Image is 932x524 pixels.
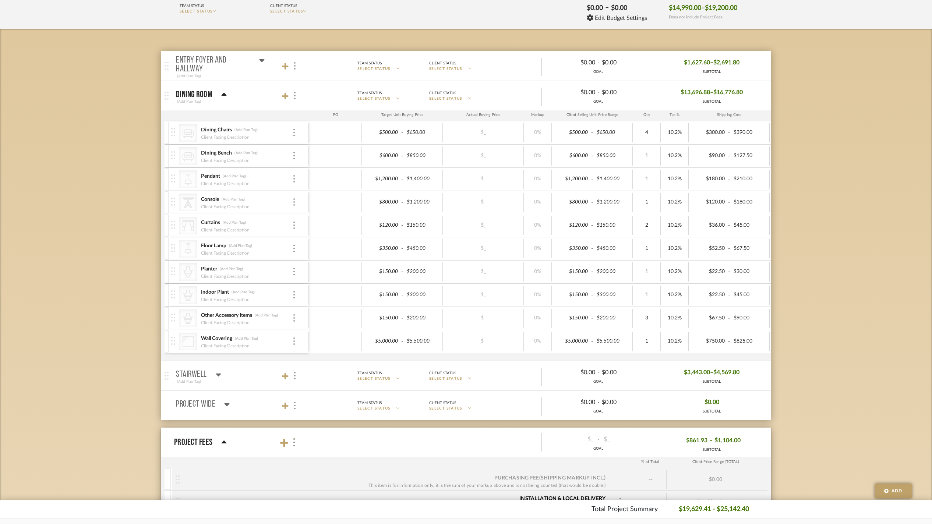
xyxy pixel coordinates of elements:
div: $650.00 [594,127,631,138]
div: Other Accessory Items [201,312,253,319]
p: Entry Foyer and Hallway [176,56,250,74]
div: Client Facing Description [201,319,250,326]
div: Indoor Plant [201,289,229,296]
span: - [400,245,405,252]
mat-expansion-panel-header: Dining Room(Add Plan Tag)Team StatusSELECT STATUSClient StatusSELECT STATUS$0.00-$0.00GOAL$13,696... [161,81,771,110]
mat-expansion-panel-header: Project Fees$_-$_GOAL$861.93–$1,104.00SUBTOTAL [161,428,771,457]
div: $150.00 [594,220,631,231]
div: GOAL [542,69,655,75]
div: Client Facing Description [201,203,250,210]
div: $_ [463,197,504,208]
img: grip.svg [165,62,169,70]
span: $16,776.80 [713,87,743,98]
span: - [727,199,731,206]
div: $_ [463,290,504,300]
span: - [400,152,405,160]
div: Dining Bench [201,150,232,157]
div: Team Status [357,60,382,67]
span: $1,104.00 [714,435,741,446]
div: Console [201,196,219,203]
mat-expansion-panel-header: Dining Bench(Add Plan Tag)Client Facing Description$600.00-$850.00$_0%$600.00-$850.00110.2%$90.00... [165,145,922,167]
div: Client Selling Unit Price Range [552,110,633,119]
div: (Add Plan Tag) [231,290,255,295]
div: $0.00 [609,2,629,14]
div: $90.00 [731,313,767,323]
div: $5,000.00 [554,336,590,347]
mat-expansion-panel-header: Indoor Plant(Add Plan Tag)Client Facing Description$150.00-$300.00$_0%$150.00-$300.00110.2%$22.50... [165,284,922,307]
div: Client Facing Description [201,249,250,257]
div: 10.2% [663,313,686,323]
div: Markup [524,110,552,119]
span: SELECT STATUS [429,406,462,411]
div: 0% [526,290,549,300]
div: 4 [635,127,658,138]
span: - [597,368,600,377]
div: Team Status [357,370,382,376]
img: 3dots-v.svg [293,175,295,183]
div: Client Status [270,3,297,9]
div: $22.50 [691,266,727,277]
button: Add [875,484,912,498]
img: vertical-grip.svg [171,128,175,136]
span: - [590,152,594,160]
div: $861.93 [667,499,713,505]
div: $1,104.00 [719,499,765,505]
mat-expansion-panel-header: Floor Lamp(Add Plan Tag)Client Facing Description$350.00-$450.00$_0%$350.00-$450.00110.2%$52.50-$... [165,237,922,260]
div: Target Unit Buying Price [362,110,443,119]
span: - [400,199,405,206]
span: $13,696.88 [681,87,710,98]
div: $1,200.00 [405,197,441,208]
div: $67.50 [731,243,767,254]
div: 10.2% [663,127,686,138]
span: - [400,315,405,322]
div: 10.2% [663,151,686,161]
div: $825.00 [731,336,767,347]
div: $200.00 [405,266,441,277]
img: 3dots-v.svg [293,222,295,229]
div: $450.00 [594,243,631,254]
div: $200.00 [594,266,631,277]
span: $2,691.80 [713,57,739,68]
div: Client Facing Description [201,342,250,350]
span: - [590,222,594,229]
mat-expansion-panel-header: Wall Covering(Add Plan Tag)Client Facing Description$5,000.00-$5,500.00$_0%$5,000.00-$5,500.00110... [165,330,922,353]
div: 1 [635,151,658,161]
img: vertical-grip.svg [171,174,175,183]
span: - [400,176,405,183]
div: $_ [463,174,504,184]
div: $22.50 [691,290,727,300]
div: 2 [635,220,658,231]
div: $1,200.00 [554,174,590,184]
div: Tax % [661,110,689,119]
div: $800.00 [364,197,400,208]
img: 3dots-v.svg [293,245,295,252]
span: $14,990.00 [669,4,701,12]
span: – [710,367,713,378]
div: GOAL [542,409,655,414]
div: $120.00 [364,220,400,231]
div: $300.00 [594,290,631,300]
div: $600.00 [364,151,400,161]
div: Wall Covering [201,335,233,342]
div: $0.00 [600,397,649,408]
div: 5% [639,497,663,507]
div: (Add Plan Tag) [176,73,202,79]
span: - [727,315,731,322]
div: $_ [463,243,504,254]
div: Curtains [201,219,220,226]
span: SELECT STATUS [429,96,462,102]
div: SUBTOTAL [683,447,741,453]
div: $1,400.00 [405,174,441,184]
span: $4,569.80 [713,367,739,378]
div: (Add Plan Tag) [221,197,245,202]
span: $19,200.00 [705,4,737,12]
div: $150.00 [364,266,400,277]
mat-expansion-panel-header: Dining Chairs(Add Plan Tag)Client Facing Description$500.00-$650.00$_0%$500.00-$650.00410.2%$300.... [165,121,922,144]
div: $90.00 [691,151,727,161]
div: (Add Plan Tag) [176,378,202,385]
div: $200.00 [405,313,441,323]
div: $500.00 [554,127,590,138]
div: $_ [463,127,504,138]
div: $150.00 [554,266,590,277]
div: 3 [635,313,658,323]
